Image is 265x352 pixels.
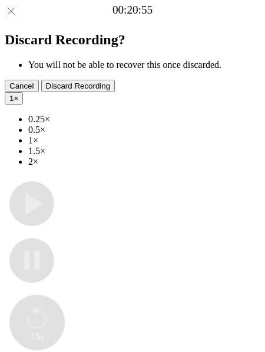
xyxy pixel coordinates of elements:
[5,92,23,105] button: 1×
[28,157,260,167] li: 2×
[9,94,14,103] span: 1
[28,60,260,70] li: You will not be able to recover this once discarded.
[28,125,260,135] li: 0.5×
[28,146,260,157] li: 1.5×
[28,114,260,125] li: 0.25×
[41,80,115,92] button: Discard Recording
[5,32,260,48] h2: Discard Recording?
[5,80,39,92] button: Cancel
[112,4,153,17] a: 00:20:55
[28,135,260,146] li: 1×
